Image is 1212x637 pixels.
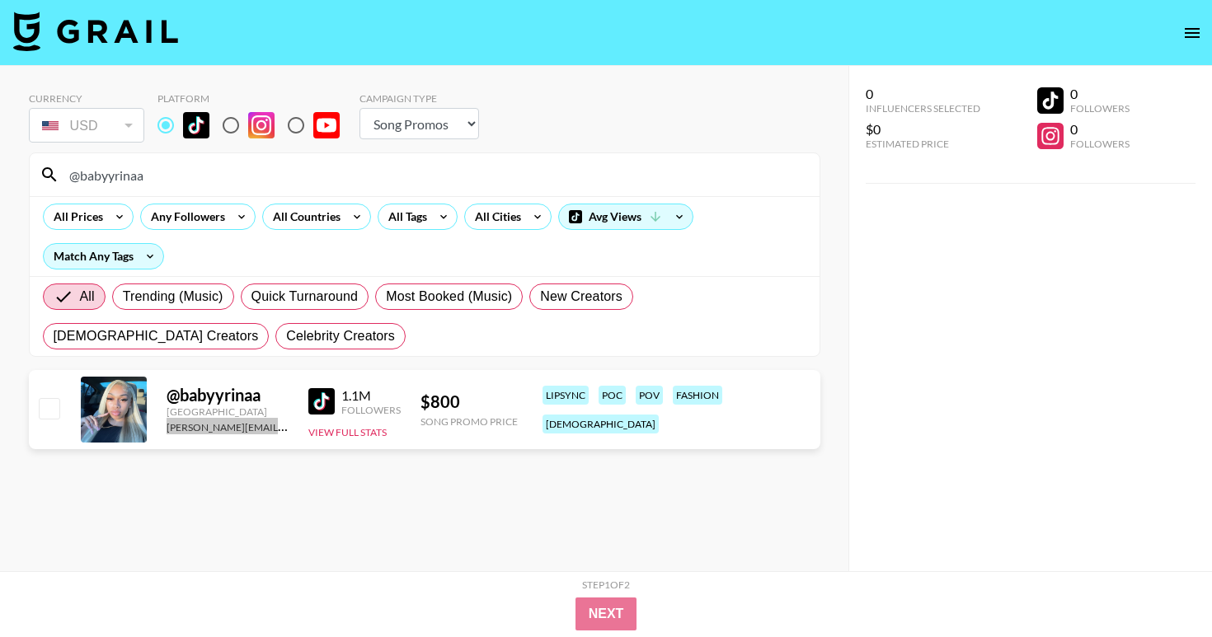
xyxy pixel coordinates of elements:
div: @ babyyrinaa [167,385,289,405]
input: Search by User Name [59,162,810,188]
div: Match Any Tags [44,244,163,269]
div: All Cities [465,204,524,229]
div: Song Promo Price [420,415,518,428]
div: fashion [673,386,722,405]
span: All [80,287,95,307]
div: $ 800 [420,391,518,412]
span: Quick Turnaround [251,287,359,307]
div: Platform [157,92,353,105]
div: Influencers Selected [866,102,980,115]
img: YouTube [313,112,340,138]
img: Instagram [248,112,275,138]
span: Most Booked (Music) [386,287,512,307]
div: poc [599,386,626,405]
div: Followers [1070,102,1130,115]
span: New Creators [540,287,622,307]
a: [PERSON_NAME][EMAIL_ADDRESS][DOMAIN_NAME] [167,418,411,433]
div: USD [32,111,141,140]
div: [DEMOGRAPHIC_DATA] [543,415,659,433]
div: Campaign Type [359,92,479,105]
div: Step 1 of 2 [582,578,630,591]
button: View Full Stats [308,426,387,438]
div: All Prices [44,204,106,229]
div: Any Followers [141,204,228,229]
div: All Countries [263,204,344,229]
div: All Tags [378,204,430,229]
div: lipsync [543,386,589,405]
div: Currency [29,92,144,105]
img: TikTok [308,388,335,415]
button: Next [575,597,637,630]
div: [GEOGRAPHIC_DATA] [167,405,289,418]
div: Followers [1070,138,1130,150]
div: 0 [1070,86,1130,102]
img: Grail Talent [13,12,178,51]
button: open drawer [1176,16,1209,49]
div: $0 [866,121,980,138]
span: [DEMOGRAPHIC_DATA] Creators [54,326,259,346]
div: Avg Views [559,204,693,229]
div: 0 [866,86,980,102]
div: Estimated Price [866,138,980,150]
img: TikTok [183,112,209,138]
div: Followers [341,404,401,416]
div: Currency is locked to USD [29,105,144,146]
div: 0 [1070,121,1130,138]
span: Celebrity Creators [286,326,395,346]
div: 1.1M [341,387,401,404]
div: pov [636,386,663,405]
span: Trending (Music) [123,287,223,307]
